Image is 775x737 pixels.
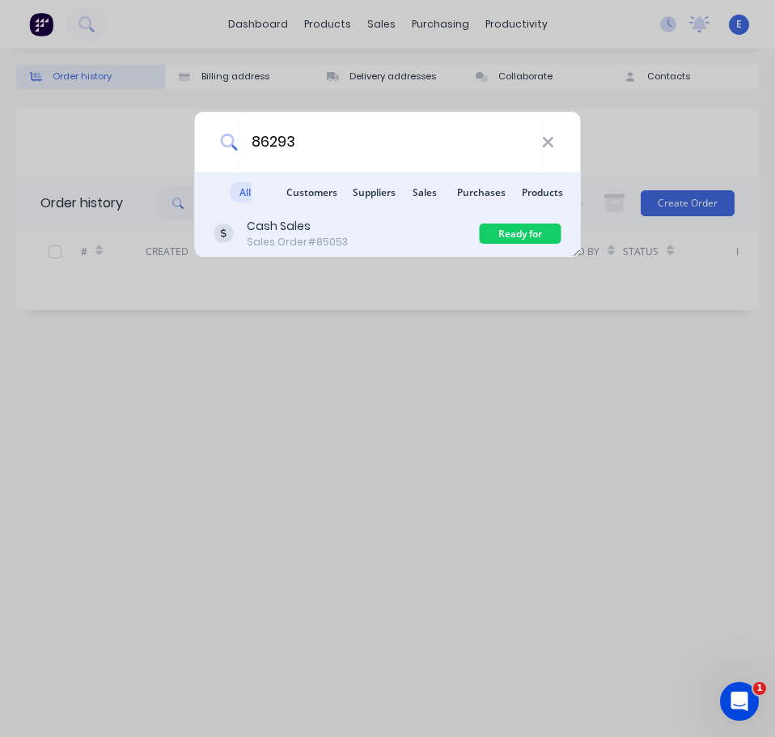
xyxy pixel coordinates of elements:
span: All results [219,182,261,242]
span: Products [512,182,573,202]
span: Purchases [447,182,515,202]
div: Ready for Delivery [479,224,561,244]
span: Sales [403,182,447,202]
div: Cash Sales [247,218,348,235]
div: Sales Order #85053 [247,235,348,249]
span: Customers [277,182,347,202]
input: Start typing a customer or supplier name to create a new order... [238,112,541,173]
span: 1 [753,682,766,695]
iframe: Intercom live chat [720,682,759,721]
span: Suppliers [343,182,405,202]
